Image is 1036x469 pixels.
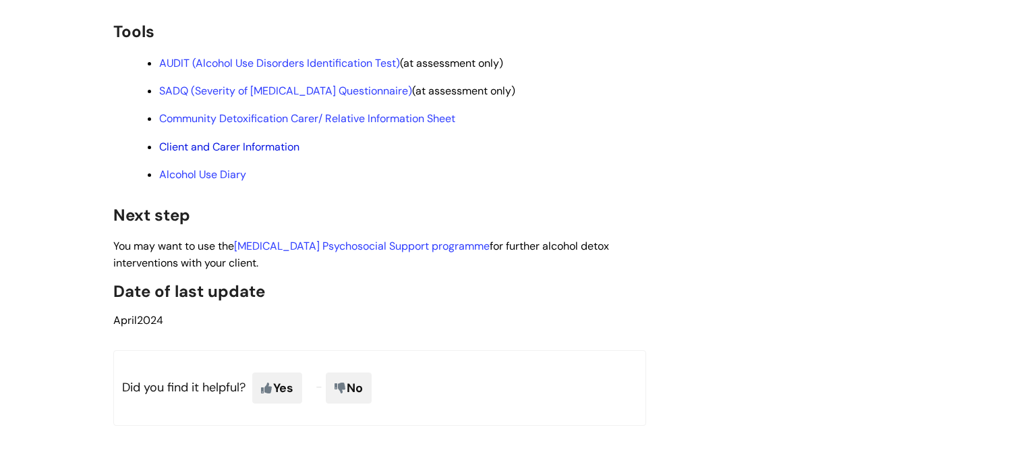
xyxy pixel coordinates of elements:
[159,56,400,70] a: AUDIT (Alcohol Use Disorders Identification Test)
[159,167,246,182] a: Alcohol Use Diary
[113,239,609,270] span: You may want to use the for further alcohol detox interventions with your client.
[113,313,137,327] span: April
[252,373,302,404] span: Yes
[159,56,506,70] span: (at assessment only)
[113,350,646,426] p: Did you find it helpful?
[113,313,163,327] span: 2024
[113,21,154,42] span: Tools
[326,373,372,404] span: No
[113,204,190,225] span: Next step
[113,281,265,302] span: Date of last update
[159,140,299,154] a: Client and Carer Information
[159,84,412,98] a: SADQ (Severity of [MEDICAL_DATA] Questionnaire)
[159,84,515,98] span: (at assessment only)
[234,239,490,253] a: [MEDICAL_DATA] Psychosocial Support programme
[159,111,455,126] a: Community Detoxification Carer/ Relative Information Sheet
